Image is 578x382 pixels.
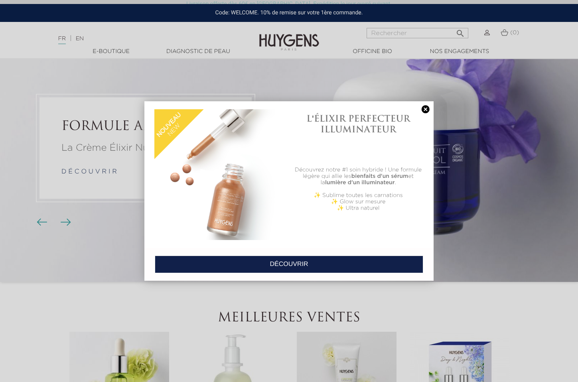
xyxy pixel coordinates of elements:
a: DÉCOUVRIR [155,256,423,273]
p: ✨ Ultra naturel [293,205,424,211]
p: ✨ Glow sur mesure [293,199,424,205]
p: ✨ Sublime toutes les carnations [293,192,424,199]
b: lumière d'un illuminateur [325,180,395,185]
b: bienfaits d'un sérum [351,173,408,179]
h1: L'ÉLIXIR PERFECTEUR ILLUMINATEUR [293,113,424,134]
p: Découvrez notre #1 soin hybride ! Une formule légère qui allie les et la . [293,167,424,186]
